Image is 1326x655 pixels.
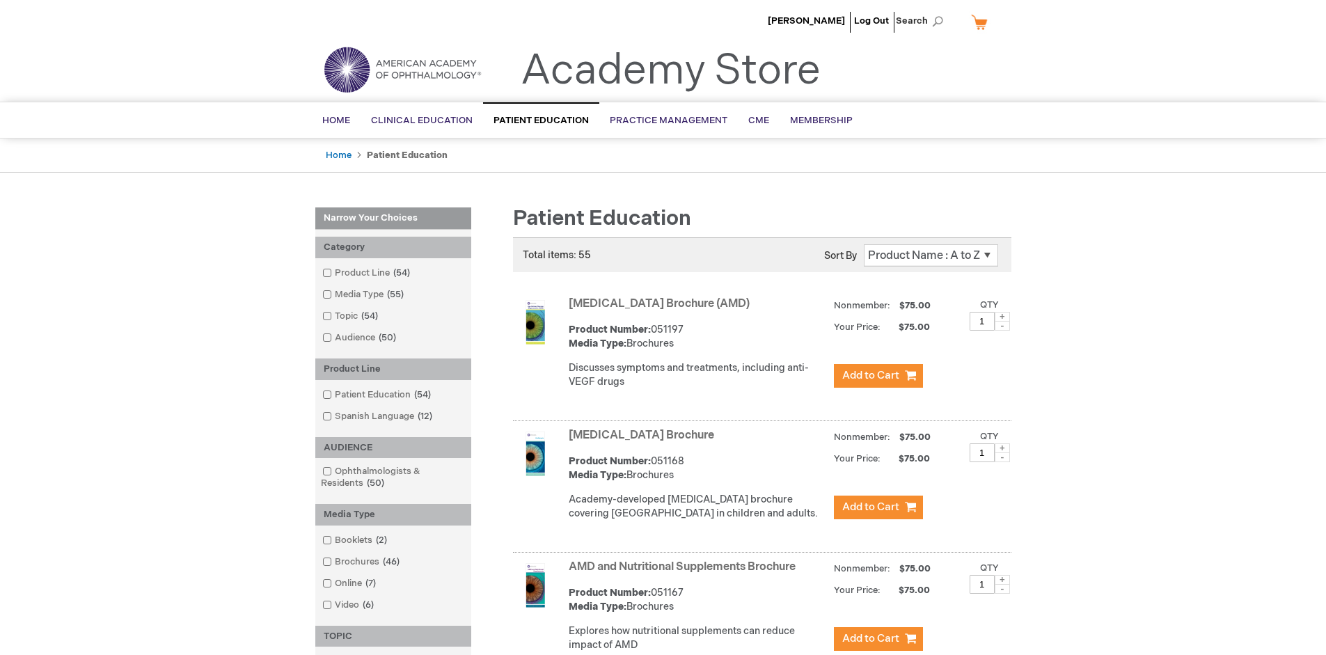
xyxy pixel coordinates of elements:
[319,465,468,490] a: Ophthalmologists & Residents50
[569,455,827,482] div: 051168 Brochures
[319,388,436,402] a: Patient Education54
[569,361,827,389] p: Discusses symptoms and treatments, including anti-VEGF drugs
[315,237,471,258] div: Category
[834,429,890,446] strong: Nonmember:
[375,332,400,343] span: 50
[842,500,899,514] span: Add to Cart
[315,437,471,459] div: AUDIENCE
[513,206,691,231] span: Patient Education
[379,556,403,567] span: 46
[897,432,933,443] span: $75.00
[315,626,471,647] div: TOPIC
[834,496,923,519] button: Add to Cart
[359,599,377,610] span: 6
[319,555,405,569] a: Brochures46
[367,150,448,161] strong: Patient Education
[842,369,899,382] span: Add to Cart
[315,504,471,526] div: Media Type
[513,563,558,608] img: AMD and Nutritional Supplements Brochure
[319,599,379,612] a: Video6
[768,15,845,26] a: [PERSON_NAME]
[362,578,379,589] span: 7
[834,297,890,315] strong: Nonmember:
[883,453,932,464] span: $75.00
[315,358,471,380] div: Product Line
[896,7,949,35] span: Search
[834,322,881,333] strong: Your Price:
[513,432,558,476] img: Amblyopia Brochure
[569,624,827,652] p: Explores how nutritional supplements can reduce impact of AMD
[834,364,923,388] button: Add to Cart
[384,289,407,300] span: 55
[569,338,626,349] strong: Media Type:
[980,431,999,442] label: Qty
[569,469,626,481] strong: Media Type:
[319,331,402,345] a: Audience50
[513,300,558,345] img: Age-Related Macular Degeneration Brochure (AMD)
[883,585,932,596] span: $75.00
[569,586,827,614] div: 051167 Brochures
[883,322,932,333] span: $75.00
[834,585,881,596] strong: Your Price:
[326,150,352,161] a: Home
[521,46,821,96] a: Academy Store
[610,115,727,126] span: Practice Management
[834,453,881,464] strong: Your Price:
[897,563,933,574] span: $75.00
[970,312,995,331] input: Qty
[390,267,413,278] span: 54
[569,297,750,310] a: [MEDICAL_DATA] Brochure (AMD)
[414,411,436,422] span: 12
[319,410,438,423] a: Spanish Language12
[319,310,384,323] a: Topic54
[842,632,899,645] span: Add to Cart
[834,560,890,578] strong: Nonmember:
[980,562,999,574] label: Qty
[980,299,999,310] label: Qty
[319,267,416,280] a: Product Line54
[834,627,923,651] button: Add to Cart
[970,575,995,594] input: Qty
[569,493,827,521] p: Academy-developed [MEDICAL_DATA] brochure covering [GEOGRAPHIC_DATA] in children and adults.
[319,288,409,301] a: Media Type55
[790,115,853,126] span: Membership
[569,455,651,467] strong: Product Number:
[319,534,393,547] a: Booklets2
[363,478,388,489] span: 50
[358,310,381,322] span: 54
[523,249,591,261] span: Total items: 55
[371,115,473,126] span: Clinical Education
[824,250,857,262] label: Sort By
[569,323,827,351] div: 051197 Brochures
[569,601,626,613] strong: Media Type:
[411,389,434,400] span: 54
[569,560,796,574] a: AMD and Nutritional Supplements Brochure
[748,115,769,126] span: CME
[319,577,381,590] a: Online7
[970,443,995,462] input: Qty
[569,429,714,442] a: [MEDICAL_DATA] Brochure
[897,300,933,311] span: $75.00
[854,15,889,26] a: Log Out
[322,115,350,126] span: Home
[569,587,651,599] strong: Product Number:
[494,115,589,126] span: Patient Education
[372,535,390,546] span: 2
[569,324,651,336] strong: Product Number:
[315,207,471,230] strong: Narrow Your Choices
